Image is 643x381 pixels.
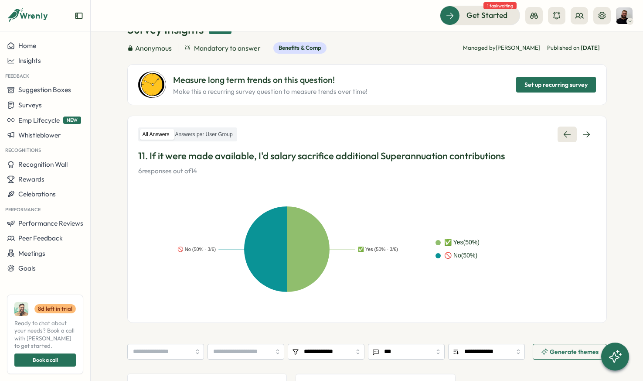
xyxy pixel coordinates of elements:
[18,234,63,242] span: Peer Feedback
[75,11,83,20] button: Expand sidebar
[34,304,76,314] a: 8d left in trial
[18,116,60,124] span: Emp Lifecycle
[18,175,44,183] span: Rewards
[194,43,261,54] span: Mandatory to answer
[444,251,477,261] div: 🚫 No ( 50 %)
[550,349,599,355] span: Generate themes
[173,73,367,87] p: Measure long term trends on this question!
[138,166,596,176] p: 6 responses out of 14
[444,238,480,247] div: ✅ Yes ( 50 %)
[14,319,76,350] span: Ready to chat about your needs? Book a call with [PERSON_NAME] to get started.
[177,246,216,252] text: 🚫 No (50% - 3/6)
[524,82,588,88] div: Set up recurring survey
[138,149,596,163] p: 11. If it were made available, I'd salary sacrifice additional Superannuation contributions
[273,42,327,54] div: Benefits & Comp
[547,44,600,52] span: Published on
[496,44,540,51] span: [PERSON_NAME]
[140,129,172,140] label: All Answers
[466,10,507,21] span: Get Started
[18,131,61,139] span: Whistleblower
[18,190,56,198] span: Celebrations
[18,41,36,50] span: Home
[463,44,540,52] p: Managed by
[18,264,36,272] span: Goals
[33,354,58,366] span: Book a call
[173,129,235,140] label: Answers per User Group
[18,86,71,94] span: Suggestion Boxes
[14,354,76,367] button: Book a call
[18,101,42,109] span: Surveys
[358,246,398,252] text: ✅ Yes (50% - 3/6)
[581,44,600,51] span: [DATE]
[483,2,517,9] span: 1 task waiting
[18,219,83,227] span: Performance Reviews
[63,117,81,124] span: NEW
[440,6,520,25] button: Get Started
[135,43,172,54] span: Anonymous
[14,302,28,316] img: Ali Khan
[173,86,367,96] p: Make this a recurring survey question to measure trends over time!
[533,344,607,360] button: Generate themes
[18,160,68,168] span: Recognition Wall
[616,7,633,24] img: Adrian Cardenosa
[18,56,41,65] span: Insights
[516,77,596,93] button: Set up recurring survey
[18,249,45,257] span: Meetings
